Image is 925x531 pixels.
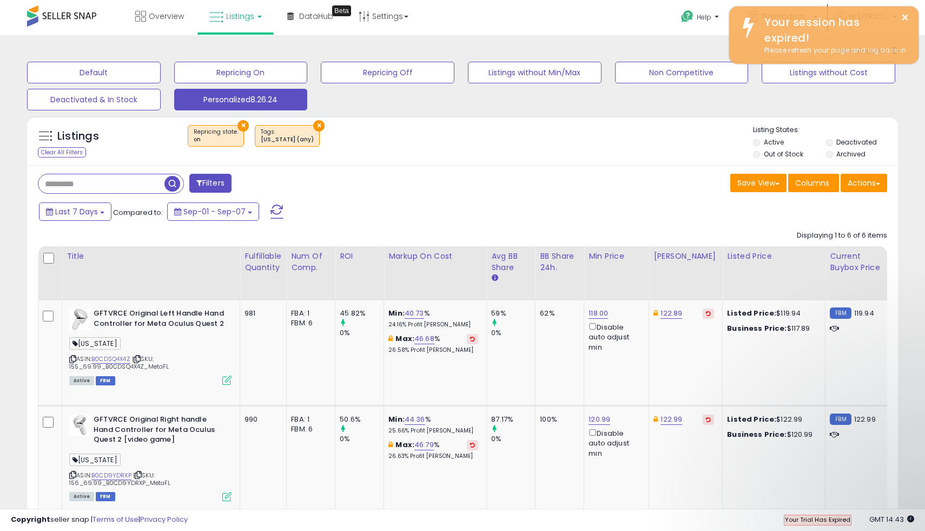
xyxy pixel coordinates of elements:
[697,12,711,22] span: Help
[194,136,238,143] div: on
[388,308,405,318] b: Min:
[332,5,351,16] div: Tooltip anchor
[69,471,171,487] span: | SKU: 156_69.99_B0CD9YDRXP_MetaFL
[321,62,454,83] button: Repricing Off
[388,251,482,262] div: Markup on Cost
[27,89,161,110] button: Deactivated & In Stock
[140,514,188,525] a: Privacy Policy
[291,251,331,273] div: Num of Comp.
[291,309,327,318] div: FBA: 1
[388,415,478,435] div: %
[660,308,682,319] a: 122.89
[96,376,115,385] span: FBM
[727,415,817,424] div: $122.99
[237,120,249,132] button: ×
[414,333,434,344] a: 46.68
[491,434,535,444] div: 0%
[589,414,610,425] a: 120.99
[753,125,897,135] p: Listing States:
[388,346,478,354] p: 26.58% Profit [PERSON_NAME]
[340,309,384,318] div: 45.82%
[395,333,414,344] b: Max:
[854,414,876,424] span: 122.99
[291,318,327,328] div: FBM: 6
[491,415,535,424] div: 87.17%
[174,62,308,83] button: Repricing On
[797,231,887,241] div: Displaying 1 to 6 of 6 items
[38,147,86,158] div: Clear All Filters
[96,492,115,501] span: FBM
[69,376,94,385] span: All listings currently available for purchase on Amazon
[113,207,163,218] span: Compared to:
[756,15,910,45] div: Your session has expired!
[405,414,425,425] a: 44.36
[93,514,138,525] a: Terms of Use
[388,309,478,329] div: %
[727,251,821,262] div: Listed Price
[57,129,99,144] h5: Listings
[194,128,238,144] span: Repricing state :
[69,309,232,384] div: ASIN:
[91,355,130,364] a: B0CDSQ4X4Z
[91,471,131,480] a: B0CD9YDRXP
[405,308,424,319] a: 40.73
[589,427,640,458] div: Disable auto adjust min
[39,202,111,221] button: Last 7 Days
[291,415,327,424] div: FBA: 1
[727,324,817,333] div: $117.89
[340,415,384,424] div: 50.6%
[291,424,327,434] div: FBM: 6
[491,309,535,318] div: 59%
[830,251,886,273] div: Current Buybox Price
[69,337,121,350] span: [US_STATE]
[854,308,874,318] span: 119.94
[615,62,749,83] button: Non Competitive
[313,120,325,132] button: ×
[183,206,246,217] span: Sep-01 - Sep-07
[756,45,910,56] div: Please refresh your page and log back in
[653,251,718,262] div: [PERSON_NAME]
[830,414,851,425] small: FBM
[414,440,434,450] a: 46.79
[388,440,478,460] div: %
[795,178,829,188] span: Columns
[67,251,235,262] div: Title
[149,11,184,22] span: Overview
[11,514,50,525] strong: Copyright
[589,321,640,352] div: Disable auto adjust min
[540,309,576,318] div: 62%
[94,309,225,331] b: GFTVRCE Original Left Handle Hand Controller for Meta Oculus Quest 2
[540,251,579,273] div: BB Share 24h.
[589,251,644,262] div: Min Price
[788,174,839,192] button: Columns
[727,429,787,440] b: Business Price:
[660,414,682,425] a: 122.99
[764,137,784,147] label: Active
[226,11,254,22] span: Listings
[468,62,602,83] button: Listings without Min/Max
[491,273,498,283] small: Avg BB Share.
[189,174,232,193] button: Filters
[491,328,535,338] div: 0%
[727,430,817,440] div: $120.99
[727,323,787,333] b: Business Price:
[27,62,161,83] button: Default
[245,415,278,424] div: 990
[69,454,121,466] span: [US_STATE]
[836,149,865,159] label: Archived
[299,11,333,22] span: DataHub
[589,308,608,319] a: 118.00
[762,62,895,83] button: Listings without Cost
[69,415,91,436] img: 318zId7r+hL._SL40_.jpg
[388,427,478,435] p: 25.66% Profit [PERSON_NAME]
[11,515,188,525] div: seller snap | |
[388,453,478,460] p: 26.63% Profit [PERSON_NAME]
[55,206,98,217] span: Last 7 Days
[727,414,776,424] b: Listed Price:
[680,10,694,23] i: Get Help
[167,202,259,221] button: Sep-01 - Sep-07
[727,308,776,318] b: Listed Price:
[340,328,384,338] div: 0%
[69,355,169,371] span: | SKU: 155_69.99_B0CDSQ4X4Z_MetaFL
[388,334,478,354] div: %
